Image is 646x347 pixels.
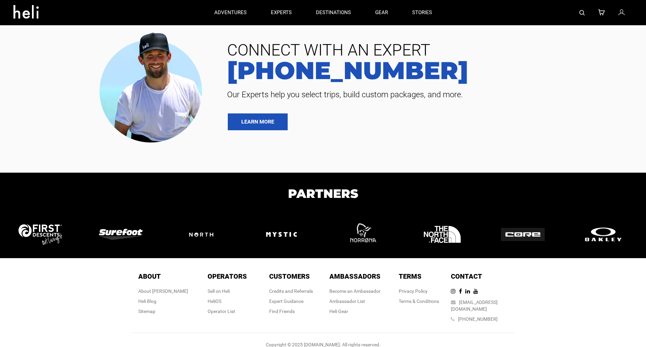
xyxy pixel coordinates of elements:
div: Sitemap [138,308,188,315]
img: search-bar-icon.svg [579,10,585,15]
img: logo [341,213,383,255]
span: Contact [451,272,482,280]
div: Sell on Heli [208,288,247,294]
span: CONNECT WITH AN EXPERT [222,42,636,58]
span: Customers [269,272,310,280]
a: Terms & Conditions [399,299,439,304]
p: adventures [214,9,247,16]
span: Our Experts help you select trips, build custom packages, and more. [222,89,636,100]
a: Credits and Referrals [269,288,313,294]
img: logo [421,213,463,255]
a: Expert Guidance [269,299,303,304]
img: logo [179,223,223,246]
p: destinations [316,9,351,16]
img: logo [581,226,625,243]
a: Heli Gear [329,309,348,314]
a: Become an Ambassador [329,288,381,294]
div: Ambassador List [329,298,381,305]
a: LEARN MORE [228,113,288,130]
a: HeliOS [208,299,221,304]
span: Terms [399,272,422,280]
a: [EMAIL_ADDRESS][DOMAIN_NAME] [451,300,498,312]
span: Operators [208,272,247,280]
a: Privacy Policy [399,288,428,294]
a: Heli Blog [138,299,156,304]
img: logo [99,229,143,240]
a: [PHONE_NUMBER] [458,316,498,322]
div: About [PERSON_NAME] [138,288,188,294]
span: Ambassadors [329,272,381,280]
img: logo [19,224,62,244]
div: Find Friends [269,308,313,315]
a: [PHONE_NUMBER] [222,58,636,82]
span: About [138,272,161,280]
div: Operator List [208,308,247,315]
img: logo [260,213,302,255]
p: experts [271,9,292,16]
img: logo [501,228,545,241]
img: contact our team [94,27,212,146]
